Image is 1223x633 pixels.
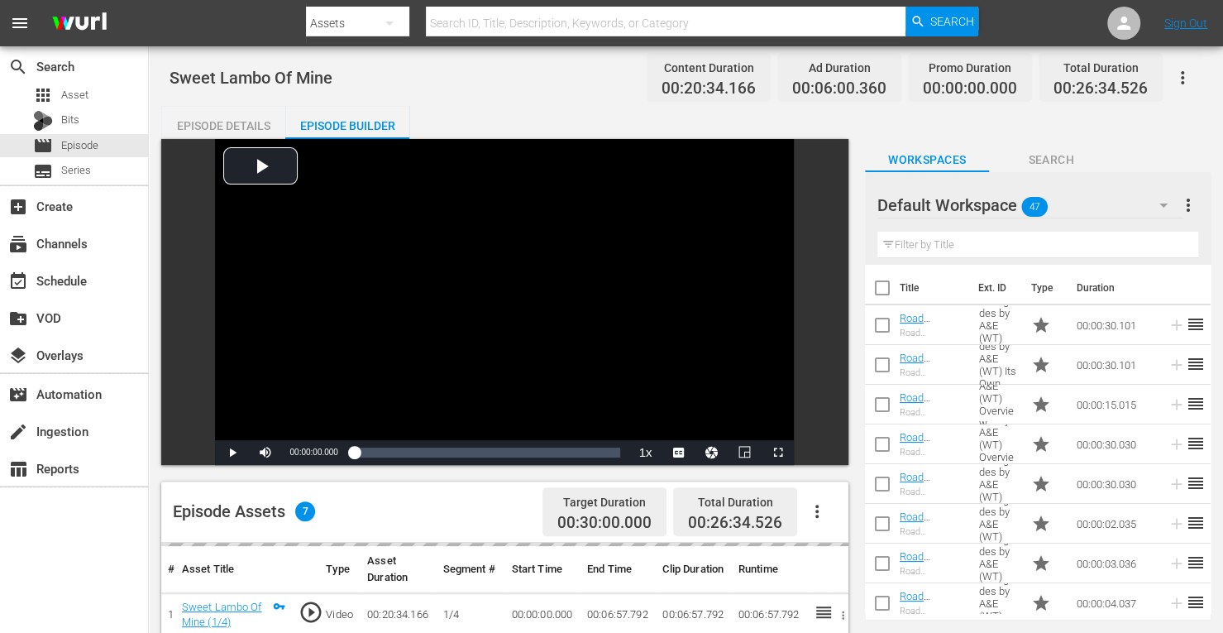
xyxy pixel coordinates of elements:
div: Episode Details [161,106,285,146]
span: 00:30:00.000 [557,514,652,533]
svg: Add to Episode [1168,594,1186,612]
span: Promo [1031,434,1051,454]
a: Road Renegades by A&E (WT) Its Own Channel 30 [900,352,958,414]
svg: Add to Episode [1168,515,1186,533]
th: Type [1021,265,1067,311]
td: Road Renegades by A&E (WT) Overview Cutdown Gnarly 15 [972,385,1025,424]
td: Road Renegades by A&E (WT) Channel ID 3 [972,544,1025,583]
div: Episode Assets [173,501,315,521]
td: Road Renegades by A&E (WT) Overview Gnarly 30 [972,424,1025,464]
svg: Add to Episode [1168,475,1186,493]
div: Road Renegades Channel ID 4 [900,606,966,616]
th: Title [900,265,968,311]
button: more_vert [1178,185,1198,225]
span: Bits [61,112,79,128]
td: Road Renegades by A&E (WT) Its Own Channel 30 [972,345,1025,385]
td: Road Renegades by A&E (WT) Channel ID 4 [972,583,1025,623]
button: Captions [662,440,695,465]
span: Promo [1031,514,1051,534]
div: Road Renegades by A&E (WT) Its Own Channel 30 [900,367,966,378]
span: Workspaces [865,150,989,170]
span: reorder [1186,473,1206,493]
span: Reports [8,459,28,479]
div: Road Renegades by A&E (WT) Parking Wars 30 [900,487,966,497]
td: Road Renegades by A&E (WT) Channel ID 2 [972,504,1025,544]
button: Search [905,7,978,36]
button: Episode Details [161,106,285,139]
div: Road Renegades by A&E (WT) Action 30 [900,328,966,338]
a: Road Renegades by A&E (WT) Parking Wars 30 [900,471,962,533]
a: Sign Out [1164,17,1207,30]
th: # [161,546,175,593]
button: Jump To Time [695,440,728,465]
a: Sweet Lambo Of Mine (1/4) [182,601,262,629]
span: reorder [1186,592,1206,612]
svg: Add to Episode [1168,396,1186,414]
td: 00:00:30.101 [1070,305,1161,345]
button: Mute [248,440,281,465]
span: Ingestion [8,422,28,442]
div: Road Renegades by A&E (WT) Overview Cutdown Gnarly 15 [900,407,966,418]
a: Road Renegades by A&E (WT) Overview Gnarly 30 [900,431,958,493]
div: Episode Builder [285,106,409,146]
td: Road Renegades by A&E (WT) Action 30 [972,305,1025,345]
span: Series [61,162,91,179]
div: Road Renegades Channel ID 3 [900,566,966,577]
button: Fullscreen [761,440,794,465]
span: Asset [33,85,53,105]
th: Runtime [732,546,807,593]
div: Progress Bar [355,448,621,458]
div: Default Workspace [877,182,1183,228]
span: 47 [1021,189,1048,224]
span: Promo [1031,395,1051,415]
th: Asset Duration [361,546,436,593]
button: Episode Builder [285,106,409,139]
span: 00:00:00.000 [289,448,337,457]
span: Create [8,197,28,217]
div: Video Player [215,139,794,465]
div: Ad Duration [792,56,886,79]
span: reorder [1186,513,1206,533]
span: Episode [33,136,53,156]
span: 7 [295,501,315,521]
span: Promo [1031,355,1051,375]
a: Road Renegades Channel ID 4 [900,590,958,627]
a: Road Renegades Channel ID 3 [900,550,958,587]
div: Bits [33,111,53,131]
span: reorder [1186,553,1206,573]
th: Start Time [505,546,580,593]
th: Asset Title [175,546,292,593]
td: 00:00:30.030 [1070,464,1161,504]
div: Road Renegades by A&E (WT) Overview Gnarly 30 [900,447,966,458]
svg: Add to Episode [1168,554,1186,573]
span: Asset [61,87,88,103]
button: Playback Rate [628,440,662,465]
span: reorder [1186,394,1206,414]
td: 00:00:02.035 [1070,504,1161,544]
button: Picture-in-Picture [728,440,761,465]
span: reorder [1186,354,1206,374]
div: Promo Duration [923,56,1017,79]
a: Road Renegades by A&E (WT) Overview Cutdown Gnarly 15 [900,391,958,466]
span: Search [989,150,1113,170]
span: Episode [61,137,98,154]
span: Search [930,7,974,36]
th: Segment # [436,546,504,593]
th: Clip Duration [656,546,731,593]
td: 00:00:30.101 [1070,345,1161,385]
span: 00:26:34.526 [688,513,782,532]
th: Type [319,546,361,593]
span: 00:26:34.526 [1053,79,1148,98]
span: Overlays [8,346,28,366]
span: Channels [8,234,28,254]
button: Play [215,440,248,465]
a: Road Renegades Channel ID 2 [900,511,958,548]
svg: Add to Episode [1168,435,1186,453]
span: reorder [1186,314,1206,334]
td: 00:00:30.030 [1070,424,1161,464]
span: Automation [8,385,28,405]
span: Promo [1031,315,1051,335]
div: Target Duration [557,491,652,514]
div: Content Duration [662,56,756,79]
span: play_circle_outline [299,600,323,625]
